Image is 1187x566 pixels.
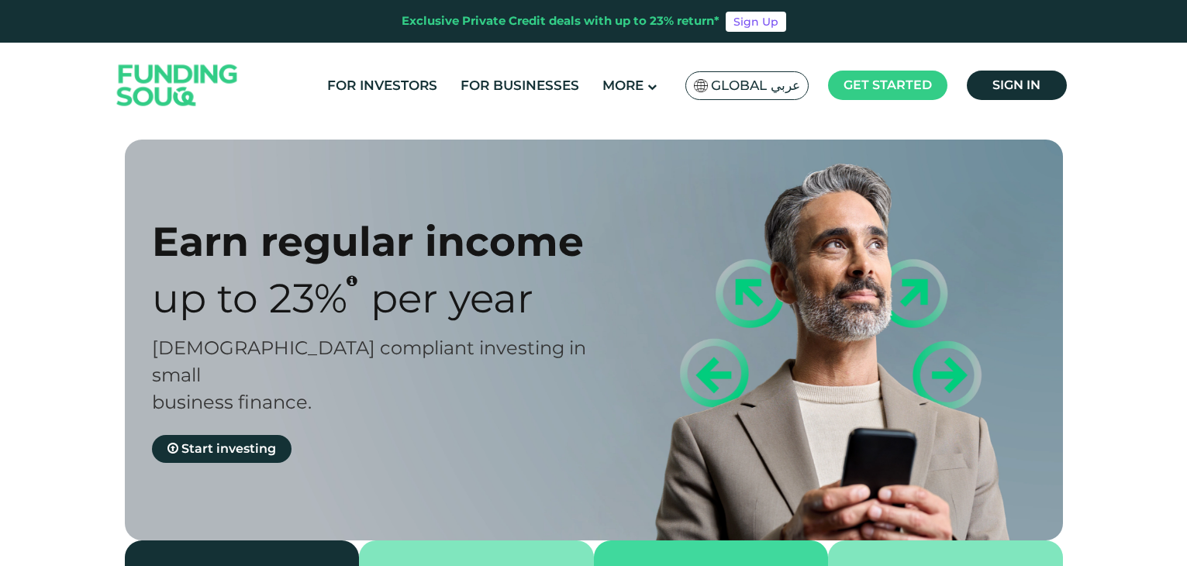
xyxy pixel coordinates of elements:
[347,274,357,287] i: 23% IRR (expected) ~ 15% Net yield (expected)
[152,274,347,323] span: Up to 23%
[371,274,533,323] span: Per Year
[402,12,719,30] div: Exclusive Private Credit deals with up to 23% return*
[102,47,254,125] img: Logo
[967,71,1067,100] a: Sign in
[694,79,708,92] img: SA Flag
[711,77,800,95] span: Global عربي
[323,73,441,98] a: For Investors
[152,336,586,413] span: [DEMOGRAPHIC_DATA] compliant investing in small business finance.
[602,78,644,93] span: More
[152,217,621,266] div: Earn regular income
[152,435,292,463] a: Start investing
[181,441,276,456] span: Start investing
[992,78,1040,92] span: Sign in
[844,78,932,92] span: Get started
[726,12,786,32] a: Sign Up
[457,73,583,98] a: For Businesses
